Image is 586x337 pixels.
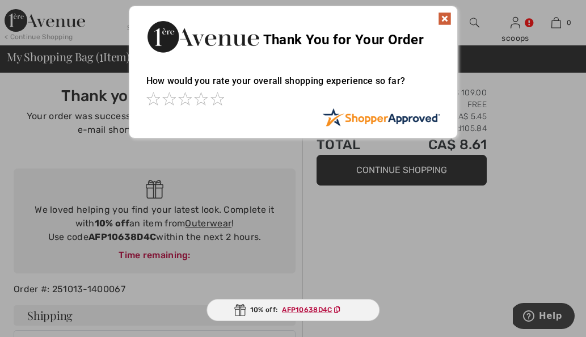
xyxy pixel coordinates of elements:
[438,12,452,26] img: x
[146,18,260,56] img: Thank You for Your Order
[206,299,380,321] div: 10% off:
[234,304,246,316] img: Gift.svg
[263,32,424,48] span: Thank You for Your Order
[26,8,49,18] span: Help
[146,64,440,108] div: How would you rate your overall shopping experience so far?
[282,306,332,314] ins: AFP10638D4C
